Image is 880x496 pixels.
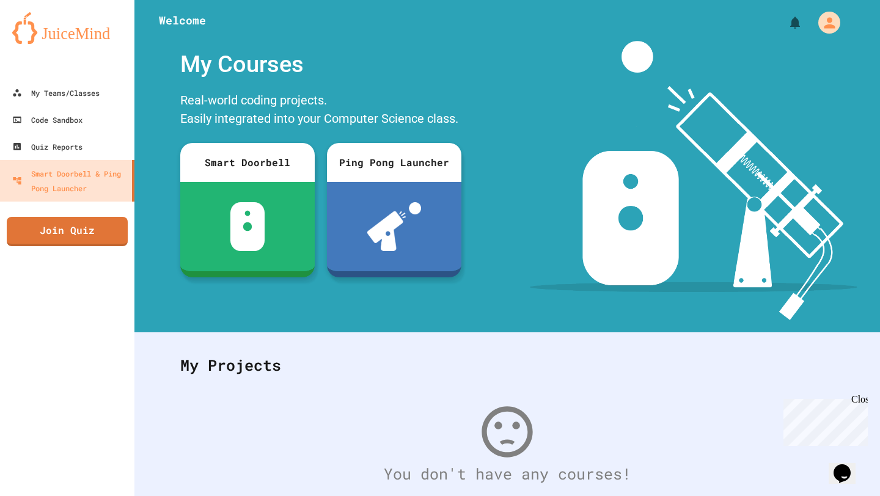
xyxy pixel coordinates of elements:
div: Chat with us now!Close [5,5,84,78]
div: My Projects [168,341,846,389]
iframe: chat widget [829,447,868,484]
div: Smart Doorbell [180,143,315,182]
div: You don't have any courses! [168,462,846,486]
div: My Teams/Classes [12,86,100,100]
img: banner-image-my-projects.png [530,41,857,320]
div: Smart Doorbell & Ping Pong Launcher [12,166,127,195]
div: My Notifications [765,12,805,33]
img: ppl-with-ball.png [367,202,422,251]
img: sdb-white.svg [230,202,265,251]
div: My Courses [174,41,468,88]
img: logo-orange.svg [12,12,122,44]
div: Real-world coding projects. Easily integrated into your Computer Science class. [174,88,468,134]
div: My Account [805,9,843,37]
a: Join Quiz [7,217,128,246]
div: Ping Pong Launcher [327,143,461,182]
div: Quiz Reports [12,139,82,154]
div: Code Sandbox [12,112,82,127]
iframe: chat widget [779,394,868,446]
